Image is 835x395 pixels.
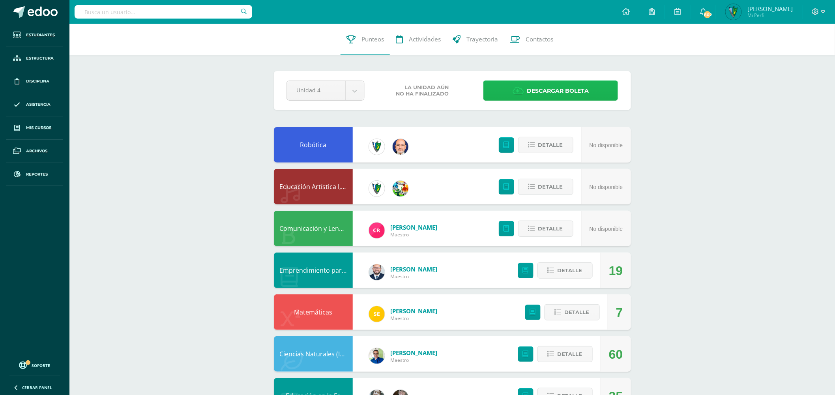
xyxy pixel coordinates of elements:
[300,140,326,149] a: Robótica
[558,263,582,278] span: Detalle
[369,223,385,238] img: ab28fb4d7ed199cf7a34bbef56a79c5b.png
[6,70,63,94] a: Disciplina
[538,180,563,194] span: Detalle
[6,140,63,163] a: Archivos
[369,306,385,322] img: 03c2987289e60ca238394da5f82a525a.png
[391,273,438,280] span: Maestro
[297,81,335,99] span: Unidad 4
[391,231,438,238] span: Maestro
[6,93,63,116] a: Asistencia
[280,266,396,275] a: Emprendimiento para la Productividad
[26,101,51,108] span: Asistencia
[274,253,353,288] div: Emprendimiento para la Productividad
[409,35,441,43] span: Actividades
[391,307,438,315] a: [PERSON_NAME]
[6,24,63,47] a: Estudiantes
[518,137,573,153] button: Detalle
[274,294,353,330] div: Matemáticas
[9,359,60,370] a: Soporte
[518,221,573,237] button: Detalle
[447,24,504,55] a: Trayectoria
[75,5,252,19] input: Busca un usuario...
[518,179,573,195] button: Detalle
[26,171,48,178] span: Reportes
[26,125,51,131] span: Mis cursos
[274,127,353,163] div: Robótica
[280,224,404,233] a: Comunicación y Lenguaje, Idioma Español
[565,305,590,320] span: Detalle
[361,35,384,43] span: Punteos
[341,24,390,55] a: Punteos
[274,169,353,204] div: Educación Artística I, Música y Danza
[526,35,553,43] span: Contactos
[527,81,589,101] span: Descargar boleta
[726,4,741,20] img: 1b281a8218983e455f0ded11b96ffc56.png
[590,226,623,232] span: No disponible
[393,139,408,155] img: 6b7a2a75a6c7e6282b1a1fdce061224c.png
[590,142,623,148] span: No disponible
[391,265,438,273] a: [PERSON_NAME]
[26,32,55,38] span: Estudiantes
[391,349,438,357] a: [PERSON_NAME]
[391,357,438,363] span: Maestro
[483,80,618,101] a: Descargar boleta
[369,348,385,364] img: 692ded2a22070436d299c26f70cfa591.png
[280,350,416,358] a: Ciencias Naturales (Introducción a la Biología)
[6,116,63,140] a: Mis cursos
[369,139,385,155] img: 9f174a157161b4ddbe12118a61fed988.png
[616,295,623,330] div: 7
[747,12,793,19] span: Mi Perfil
[369,264,385,280] img: eaa624bfc361f5d4e8a554d75d1a3cf6.png
[26,148,47,154] span: Archivos
[287,81,364,100] a: Unidad 4
[390,24,447,55] a: Actividades
[747,5,793,13] span: [PERSON_NAME]
[369,181,385,197] img: 9f174a157161b4ddbe12118a61fed988.png
[294,308,332,316] a: Matemáticas
[537,346,593,362] button: Detalle
[22,385,52,390] span: Cerrar panel
[6,163,63,186] a: Reportes
[537,262,593,279] button: Detalle
[703,10,712,19] span: 802
[558,347,582,361] span: Detalle
[538,138,563,152] span: Detalle
[274,336,353,372] div: Ciencias Naturales (Introducción a la Biología)
[504,24,559,55] a: Contactos
[545,304,600,320] button: Detalle
[6,47,63,70] a: Estructura
[396,84,449,97] span: La unidad aún no ha finalizado
[609,253,623,288] div: 19
[393,181,408,197] img: 159e24a6ecedfdf8f489544946a573f0.png
[609,337,623,372] div: 60
[26,55,54,62] span: Estructura
[26,78,49,84] span: Disciplina
[466,35,498,43] span: Trayectoria
[280,182,389,191] a: Educación Artística I, Música y Danza
[391,315,438,322] span: Maestro
[538,221,563,236] span: Detalle
[391,223,438,231] a: [PERSON_NAME]
[590,184,623,190] span: No disponible
[32,363,51,368] span: Soporte
[274,211,353,246] div: Comunicación y Lenguaje, Idioma Español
